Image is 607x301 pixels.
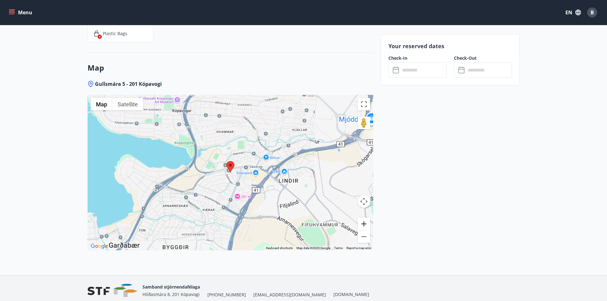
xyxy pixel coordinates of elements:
h3: Map [88,63,373,73]
button: Keyboard shortcuts [266,246,293,250]
img: SlvAEwkhHzUr2WUcYfu25KskUF59LiO0z1AgpugR.svg [93,30,100,37]
button: Toggle fullscreen view [358,98,370,110]
label: Check-Out [454,55,512,61]
button: Zoom out [358,230,370,243]
a: Terms (opens in new tab) [334,246,343,250]
button: Zoom in [358,218,370,230]
a: [DOMAIN_NAME] [333,291,369,297]
p: Plastic bags [103,30,127,37]
span: Map data ©2025 Google [297,246,330,250]
span: [PHONE_NUMBER] [207,292,246,298]
button: menu [7,7,35,18]
button: B [585,5,600,20]
label: Check-In [388,55,446,61]
span: B [591,9,594,16]
button: Show street map [91,98,112,110]
button: Map camera controls [358,195,370,208]
span: [EMAIL_ADDRESS][DOMAIN_NAME] [253,292,326,298]
button: Show satellite imagery [112,98,143,110]
button: EN [563,7,583,18]
img: Google [89,242,110,250]
a: Report a map error [347,246,371,250]
p: Your reserved dates [388,42,512,50]
a: Open this area in Google Maps (opens a new window) [89,242,110,250]
span: Gullsmára 5 - 201 Kópavogi [95,81,162,87]
button: Drag Pegman onto the map to open Street View [358,117,370,129]
span: Hlíðasmára 8, 201 Kópavogi [143,291,200,297]
img: vjCaq2fThgY3EUYqSgpjEiBg6WP39ov69hlhuPVN.png [88,284,138,297]
span: Samband stjórnendafélaga [143,284,200,290]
